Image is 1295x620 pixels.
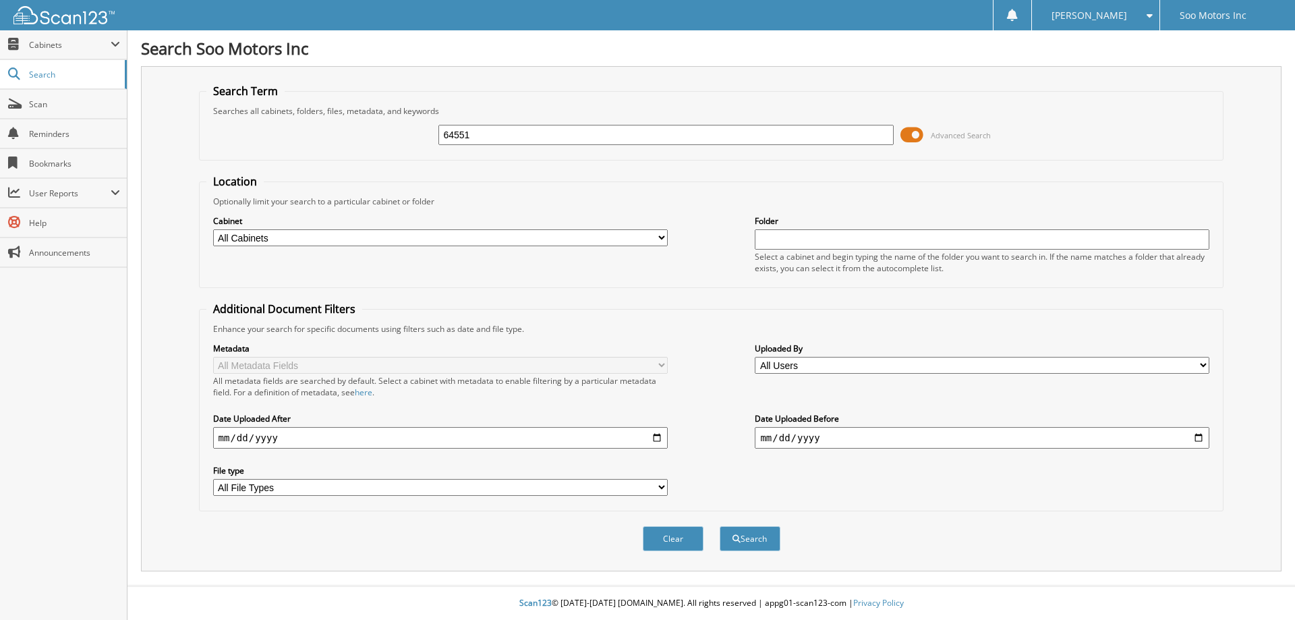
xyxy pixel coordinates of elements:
a: here [355,387,372,398]
span: User Reports [29,188,111,199]
span: Scan123 [519,597,552,609]
div: © [DATE]-[DATE] [DOMAIN_NAME]. All rights reserved | appg01-scan123-com | [127,587,1295,620]
legend: Location [206,174,264,189]
span: Bookmarks [29,158,120,169]
img: scan123-logo-white.svg [13,6,115,24]
span: Cabinets [29,39,111,51]
div: All metadata fields are searched by default. Select a cabinet with metadata to enable filtering b... [213,375,668,398]
span: Search [29,69,118,80]
label: File type [213,465,668,476]
legend: Additional Document Filters [206,302,362,316]
span: Help [29,217,120,229]
label: Uploaded By [755,343,1209,354]
iframe: Chat Widget [1228,555,1295,620]
span: Reminders [29,128,120,140]
div: Optionally limit your search to a particular cabinet or folder [206,196,1217,207]
input: start [213,427,668,449]
span: Announcements [29,247,120,258]
button: Clear [643,526,703,551]
button: Search [720,526,780,551]
div: Searches all cabinets, folders, files, metadata, and keywords [206,105,1217,117]
div: Enhance your search for specific documents using filters such as date and file type. [206,323,1217,335]
span: Advanced Search [931,130,991,140]
label: Cabinet [213,215,668,227]
label: Metadata [213,343,668,354]
label: Folder [755,215,1209,227]
label: Date Uploaded After [213,413,668,424]
h1: Search Soo Motors Inc [141,37,1282,59]
span: [PERSON_NAME] [1052,11,1127,20]
div: Select a cabinet and begin typing the name of the folder you want to search in. If the name match... [755,251,1209,274]
legend: Search Term [206,84,285,98]
a: Privacy Policy [853,597,904,609]
input: end [755,427,1209,449]
span: Soo Motors Inc [1180,11,1246,20]
span: Scan [29,98,120,110]
label: Date Uploaded Before [755,413,1209,424]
